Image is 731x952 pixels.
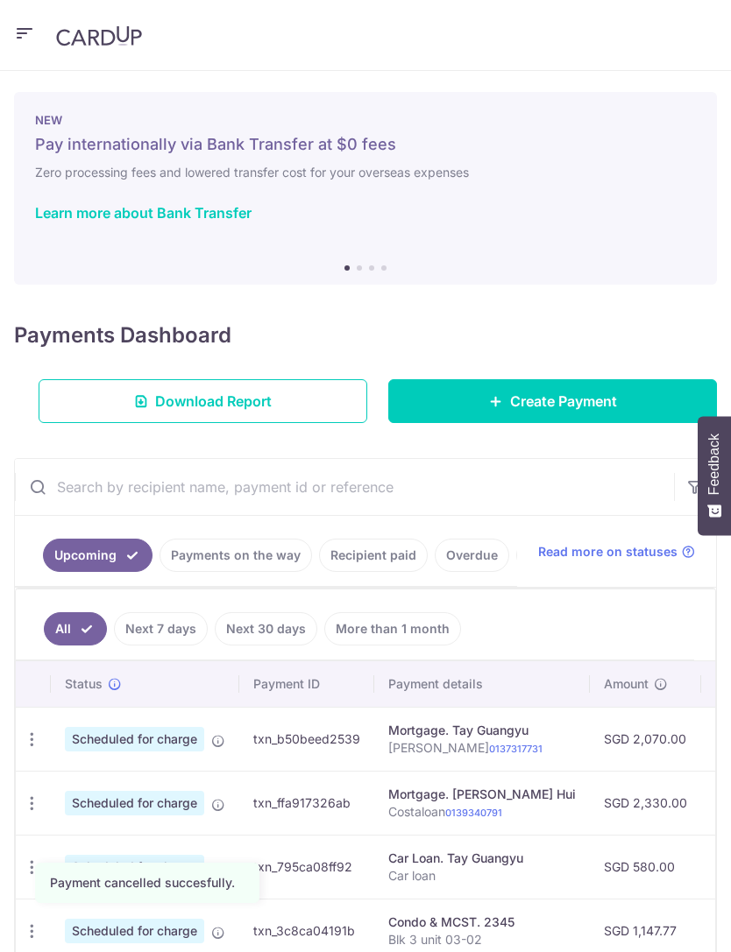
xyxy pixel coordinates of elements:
[239,771,374,835] td: txn_ffa917326ab
[388,379,717,423] a: Create Payment
[56,25,142,46] img: CardUp
[538,543,678,561] span: Read more on statuses
[374,661,590,707] th: Payment details
[215,612,317,645] a: Next 30 days
[44,612,107,645] a: All
[388,931,576,948] p: Blk 3 unit 03-02
[65,919,204,943] span: Scheduled for charge
[590,771,701,835] td: SGD 2,330.00
[14,320,231,351] h4: Payments Dashboard
[65,727,204,751] span: Scheduled for charge
[35,204,252,222] a: Learn more about Bank Transfer
[319,539,428,572] a: Recipient paid
[516,539,599,572] a: Cancelled
[388,722,576,739] div: Mortgage. Tay Guangyu
[590,707,701,771] td: SGD 2,070.00
[489,743,543,755] a: 0137317731
[239,661,374,707] th: Payment ID
[155,391,272,412] span: Download Report
[65,791,204,815] span: Scheduled for charge
[388,850,576,867] div: Car Loan. Tay Guangyu
[388,867,576,885] p: Car loan
[698,416,731,535] button: Feedback - Show survey
[388,803,576,821] p: Costaloan
[388,913,576,931] div: Condo & MCST. 2345
[39,379,367,423] a: Download Report
[618,899,713,943] iframe: Opens a widget where you can find more information
[445,807,502,819] a: 0139340791
[114,612,208,645] a: Next 7 days
[43,539,153,572] a: Upcoming
[50,874,245,892] div: Payment cancelled succesfully.
[65,855,204,879] span: Scheduled for charge
[510,391,617,412] span: Create Payment
[435,539,509,572] a: Overdue
[239,707,374,771] td: txn_b50beed2539
[706,434,722,495] span: Feedback
[35,113,696,127] p: NEW
[160,539,312,572] a: Payments on the way
[388,786,576,803] div: Mortgage. [PERSON_NAME] Hui
[15,459,674,515] input: Search by recipient name, payment id or reference
[324,612,461,645] a: More than 1 month
[35,162,696,183] h6: Zero processing fees and lowered transfer cost for your overseas expenses
[239,835,374,899] td: txn_795ca08ff92
[590,835,701,899] td: SGD 580.00
[388,739,576,757] p: [PERSON_NAME]
[35,134,696,155] h5: Pay internationally via Bank Transfer at $0 fees
[65,675,103,693] span: Status
[604,675,649,693] span: Amount
[538,543,695,561] a: Read more on statuses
